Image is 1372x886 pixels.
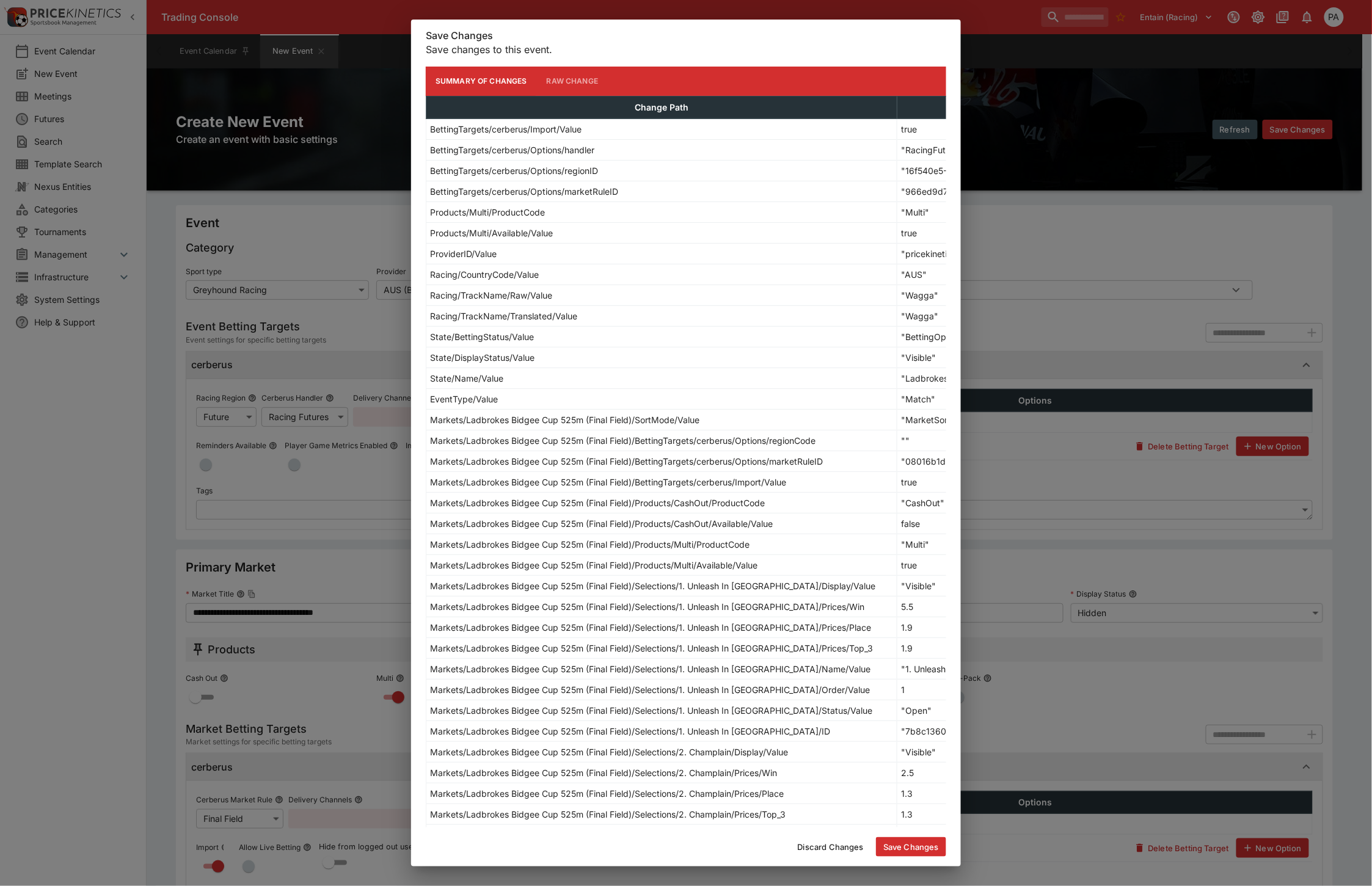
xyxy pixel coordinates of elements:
p: Markets/Ladbrokes Bidgee Cup 525m (Final Field)/Selections/1. Unleash In [GEOGRAPHIC_DATA]/ID [430,725,830,738]
td: "Multi" [897,202,1202,222]
p: State/DisplayStatus/Value [430,351,535,364]
p: Racing/CountryCode/Value [430,268,539,281]
td: 1.3 [897,804,1202,824]
td: true [897,118,1202,139]
td: "2. Champlain" [897,824,1202,845]
td: 5.5 [897,596,1202,617]
p: Products/Multi/ProductCode [430,206,545,219]
td: "16f540e5-28da-48b6-8e58-dfeee94b42c2" [897,160,1202,181]
td: 1.9 [897,617,1202,637]
p: BettingTargets/cerberus/Options/handler [430,143,594,156]
p: Markets/Ladbrokes Bidgee Cup 525m (Final Field)/Products/Multi/ProductCode [430,538,750,551]
button: Summary of Changes [426,67,537,96]
td: "Wagga" [897,285,1202,305]
td: "Visible" [897,575,1202,596]
p: Markets/Ladbrokes Bidgee Cup 525m (Final Field)/Selections/1. Unleash In [GEOGRAPHIC_DATA]/Status... [430,704,872,717]
button: Discard Changes [790,837,871,857]
p: Markets/Ladbrokes Bidgee Cup 525m (Final Field)/Selections/1. Unleash In [GEOGRAPHIC_DATA]/Displa... [430,579,875,592]
p: Markets/Ladbrokes Bidgee Cup 525m (Final Field)/Selections/1. Unleash In [GEOGRAPHIC_DATA]/Prices... [430,600,864,613]
td: "CashOut" [897,492,1202,513]
p: Markets/Ladbrokes Bidgee Cup 525m (Final Field)/BettingTargets/cerberus/Options/marketRuleID [430,455,823,468]
p: State/Name/Value [430,372,503,385]
p: Markets/Ladbrokes Bidgee Cup 525m (Final Field)/Products/CashOut/ProductCode [430,496,765,509]
td: true [897,222,1202,243]
td: "1. Unleash In [GEOGRAPHIC_DATA]" [897,658,1202,679]
td: true [897,471,1202,492]
td: "Visible" [897,347,1202,368]
td: true [897,554,1202,575]
td: "Wagga" [897,305,1202,326]
p: Markets/Ladbrokes Bidgee Cup 525m (Final Field)/Selections/1. Unleash In [GEOGRAPHIC_DATA]/Order/... [430,683,870,696]
p: Markets/Ladbrokes Bidgee Cup 525m (Final Field)/Products/Multi/Available/Value [430,559,757,572]
p: Save changes to this event. [426,42,946,57]
p: Racing/TrackName/Raw/Value [430,289,552,302]
button: Save Changes [876,837,946,857]
p: ProviderID/Value [430,247,497,260]
th: Change Path [426,96,897,118]
p: Markets/Ladbrokes Bidgee Cup 525m (Final Field)/BettingTargets/cerberus/Options/regionCode [430,434,816,447]
td: "" [897,430,1202,451]
td: 1 [897,679,1202,700]
p: BettingTargets/cerberus/Options/marketRuleID [430,185,618,198]
p: Products/Multi/Available/Value [430,227,553,239]
td: "966ed9d7-4f0d-412b-b45f-21f5b6c55cfd" [897,181,1202,202]
td: "7b8c1360-7fae-11f0-864e-8b7fb0239fc7" [897,721,1202,741]
td: "RacingFutures" [897,139,1202,160]
p: BettingTargets/cerberus/Import/Value [430,123,582,136]
th: Base Value [897,96,1202,118]
button: Raw Change [537,67,608,96]
p: BettingTargets/cerberus/Options/regionID [430,164,598,177]
td: "Match" [897,388,1202,409]
p: Markets/Ladbrokes Bidgee Cup 525m (Final Field)/BettingTargets/cerberus/Import/Value [430,476,786,488]
td: 1.3 [897,783,1202,804]
h6: Save Changes [426,29,946,42]
td: 1.9 [897,637,1202,658]
td: "Open" [897,700,1202,721]
td: "08016b1d-a49c-4294-a888-8098d5265a41" [897,451,1202,471]
p: Markets/Ladbrokes Bidgee Cup 525m (Final Field)/Products/CashOut/Available/Value [430,517,773,530]
td: "BettingOpen" [897,326,1202,347]
p: State/BettingStatus/Value [430,330,534,343]
p: EventType/Value [430,393,498,405]
td: "MarketSortModeNone" [897,409,1202,430]
td: "pricekinetics" [897,243,1202,264]
td: "Visible" [897,741,1202,762]
p: Markets/Ladbrokes Bidgee Cup 525m (Final Field)/Selections/1. Unleash In [GEOGRAPHIC_DATA]/Name/V... [430,663,870,675]
p: Markets/Ladbrokes Bidgee Cup 525m (Final Field)/Selections/1. Unleash In [GEOGRAPHIC_DATA]/Prices... [430,642,873,655]
p: Markets/Ladbrokes Bidgee Cup 525m (Final Field)/Selections/1. Unleash In [GEOGRAPHIC_DATA]/Prices... [430,621,871,634]
p: Markets/Ladbrokes Bidgee Cup 525m (Final Field)/Selections/2. Champlain/Prices/Place [430,787,784,800]
p: Markets/Ladbrokes Bidgee Cup 525m (Final Field)/Selections/2. Champlain/Display/Value [430,746,788,758]
td: false [897,513,1202,534]
td: "Multi" [897,534,1202,554]
td: 2.5 [897,762,1202,783]
p: Markets/Ladbrokes Bidgee Cup 525m (Final Field)/Selections/2. Champlain/Prices/Top_3 [430,808,786,821]
p: Markets/Ladbrokes Bidgee Cup 525m (Final Field)/SortMode/Value [430,413,699,426]
td: "Ladbrokes Bidgee Cup 525m (Final Field)" [897,368,1202,388]
p: Markets/Ladbrokes Bidgee Cup 525m (Final Field)/Selections/2. Champlain/Prices/Win [430,766,777,779]
td: "AUS" [897,264,1202,285]
p: Racing/TrackName/Translated/Value [430,310,577,322]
